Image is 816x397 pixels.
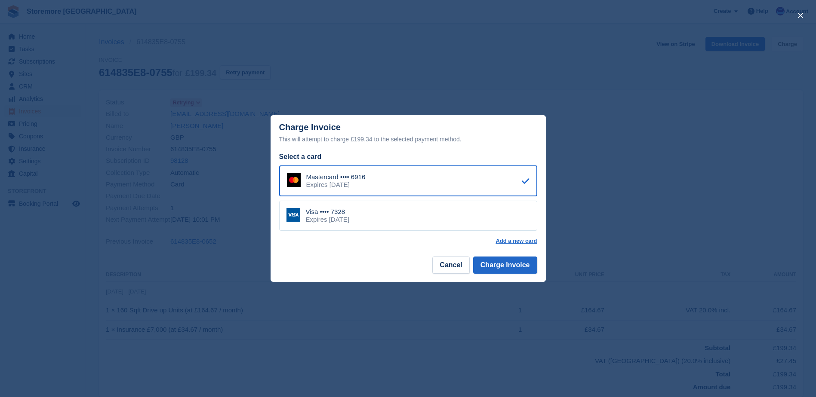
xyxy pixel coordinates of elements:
[496,238,537,244] a: Add a new card
[279,152,537,162] div: Select a card
[306,173,366,181] div: Mastercard •••• 6916
[279,134,537,144] div: This will attempt to charge £199.34 to the selected payment method.
[306,208,349,216] div: Visa •••• 7328
[286,208,300,222] img: Visa Logo
[287,173,301,187] img: Mastercard Logo
[432,257,469,274] button: Cancel
[473,257,537,274] button: Charge Invoice
[279,122,537,144] div: Charge Invoice
[794,9,807,22] button: close
[306,181,366,189] div: Expires [DATE]
[306,216,349,223] div: Expires [DATE]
